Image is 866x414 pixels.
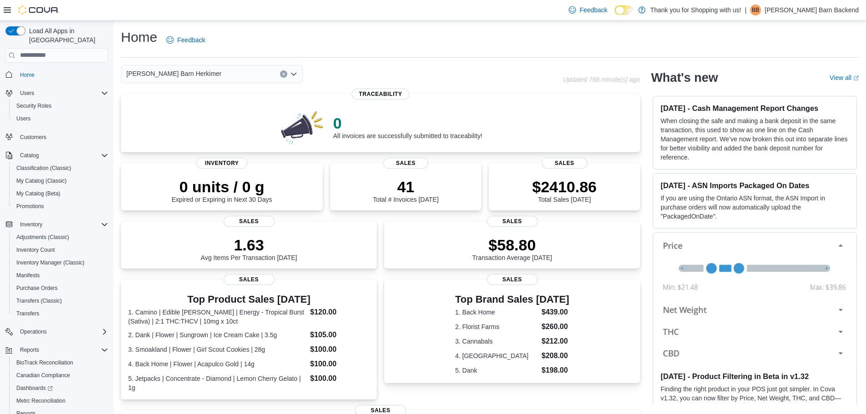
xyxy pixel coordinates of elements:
a: Transfers (Classic) [13,295,65,306]
a: View allExternal link [830,74,859,81]
span: Home [20,71,35,79]
span: My Catalog (Beta) [13,188,108,199]
a: Promotions [13,201,48,212]
a: Classification (Classic) [13,163,75,174]
div: Transaction Average [DATE] [472,236,552,261]
button: Adjustments (Classic) [9,231,112,244]
p: Updated 768 minute(s) ago [563,76,640,83]
span: My Catalog (Classic) [16,177,67,185]
dd: $100.00 [310,344,370,355]
a: Security Roles [13,100,55,111]
span: Sales [383,158,429,169]
span: Traceability [352,89,410,100]
span: Dashboards [13,383,108,394]
p: When closing the safe and making a bank deposit in the same transaction, this used to show as one... [661,116,849,162]
span: Operations [16,326,108,337]
span: Security Roles [13,100,108,111]
img: 0 [279,109,326,145]
button: Catalog [2,149,112,162]
h3: Top Product Sales [DATE] [128,294,370,305]
span: Reports [20,346,39,354]
dt: 1. Back Home [455,308,538,317]
div: Budd Barn Backend [750,5,761,15]
span: Sales [224,274,275,285]
button: Canadian Compliance [9,369,112,382]
p: 41 [373,178,438,196]
button: Operations [16,326,50,337]
span: [PERSON_NAME] Barn Herkimer [126,68,221,79]
span: Metrc Reconciliation [16,397,65,404]
span: Load All Apps in [GEOGRAPHIC_DATA] [25,26,108,45]
span: Customers [20,134,46,141]
span: Customers [16,131,108,143]
a: BioTrack Reconciliation [13,357,77,368]
div: Total Sales [DATE] [532,178,597,203]
dt: 2. Florist Farms [455,322,538,331]
button: Metrc Reconciliation [9,394,112,407]
span: Purchase Orders [16,284,58,292]
dt: 2. Dank | Flower | Sungrown | Ice Cream Cake | 3.5g [128,330,306,339]
span: Sales [542,158,587,169]
button: Open list of options [290,70,297,78]
span: Feedback [580,5,607,15]
dd: $120.00 [310,307,370,318]
p: [PERSON_NAME] Barn Backend [765,5,859,15]
span: Manifests [13,270,108,281]
h1: Home [121,28,157,46]
dt: 5. Jetpacks | Concentrate - Diamond | Lemon Cherry Gelato | 1g [128,374,306,392]
span: Transfers [13,308,108,319]
span: Promotions [16,203,44,210]
h3: [DATE] - Cash Management Report Changes [661,104,849,113]
button: Catalog [16,150,42,161]
p: 0 [333,114,482,132]
p: $58.80 [472,236,552,254]
span: Sales [487,216,538,227]
dd: $212.00 [541,336,569,347]
button: BioTrack Reconciliation [9,356,112,369]
dt: 4. [GEOGRAPHIC_DATA] [455,351,538,360]
h3: [DATE] - ASN Imports Packaged On Dates [661,181,849,190]
a: Manifests [13,270,43,281]
button: Inventory Count [9,244,112,256]
input: Dark Mode [615,5,634,15]
span: Users [16,88,108,99]
button: Users [9,112,112,125]
span: Home [16,69,108,80]
dt: 5. Dank [455,366,538,375]
a: Dashboards [9,382,112,394]
a: Dashboards [13,383,56,394]
span: Security Roles [16,102,51,110]
span: Classification (Classic) [16,165,71,172]
a: Metrc Reconciliation [13,395,69,406]
span: Inventory [16,219,108,230]
a: Customers [16,132,50,143]
span: BB [752,5,759,15]
span: Inventory [196,158,247,169]
button: Reports [2,344,112,356]
button: Inventory [2,218,112,231]
span: Inventory Count [13,244,108,255]
dt: 1. Camino | Edible [PERSON_NAME] | Energy - Tropical Burst (Sativa) | 2:1 THC:THCV | 10mg x 10ct [128,308,306,326]
button: Customers [2,130,112,144]
span: Canadian Compliance [16,372,70,379]
a: Home [16,70,38,80]
span: Catalog [20,152,39,159]
dt: 3. Cannabals [455,337,538,346]
a: Adjustments (Classic) [13,232,73,243]
a: Inventory Manager (Classic) [13,257,88,268]
button: Operations [2,325,112,338]
span: Adjustments (Classic) [13,232,108,243]
p: | [745,5,746,15]
span: Inventory Manager (Classic) [13,257,108,268]
a: My Catalog (Classic) [13,175,70,186]
dd: $100.00 [310,373,370,384]
a: Purchase Orders [13,283,61,294]
span: Inventory Count [16,246,55,254]
div: All invoices are successfully submitted to traceability! [333,114,482,140]
span: BioTrack Reconciliation [13,357,108,368]
span: Metrc Reconciliation [13,395,108,406]
span: Transfers (Classic) [13,295,108,306]
span: Manifests [16,272,40,279]
span: Dashboards [16,384,53,392]
dt: 4. Back Home | Flower | Acapulco Gold | 14g [128,359,306,369]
